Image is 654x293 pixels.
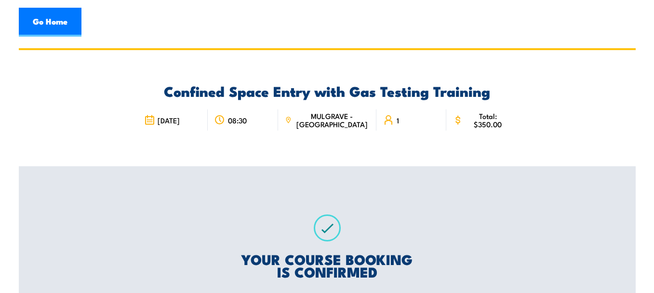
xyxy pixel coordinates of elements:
span: 08:30 [228,116,247,124]
h2: Confined Space Entry with Gas Testing Training [137,84,517,97]
span: 1 [397,116,399,124]
span: MULGRAVE - [GEOGRAPHIC_DATA] [294,112,370,128]
a: Go Home [19,8,81,37]
h2: YOUR COURSE BOOKING IS CONFIRMED [137,253,517,278]
span: [DATE] [158,116,180,124]
span: Total: $350.00 [466,112,510,128]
